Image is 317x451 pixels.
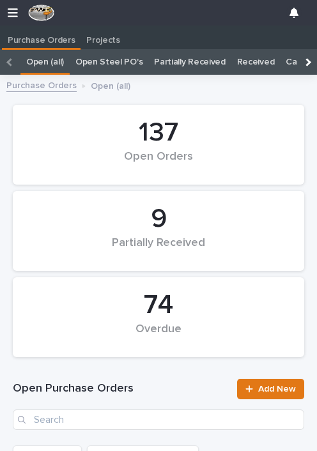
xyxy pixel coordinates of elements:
[2,26,81,48] a: Purchase Orders
[26,49,64,75] a: Open (all)
[35,289,282,321] div: 74
[13,409,304,430] input: Search
[75,49,143,75] a: Open Steel PO's
[35,203,282,235] div: 9
[237,379,304,399] a: Add New
[6,77,77,92] a: Purchase Orders
[28,4,55,21] img: F4NWVRlRhyjtPQOJfFs5
[81,26,126,50] a: Projects
[35,150,282,177] div: Open Orders
[35,323,282,349] div: Overdue
[35,117,282,149] div: 137
[154,49,225,75] a: Partially Received
[237,49,275,75] a: Received
[258,385,296,394] span: Add New
[86,26,120,46] p: Projects
[35,236,282,263] div: Partially Received
[91,78,130,92] p: Open (all)
[13,381,229,397] h1: Open Purchase Orders
[8,26,75,46] p: Purchase Orders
